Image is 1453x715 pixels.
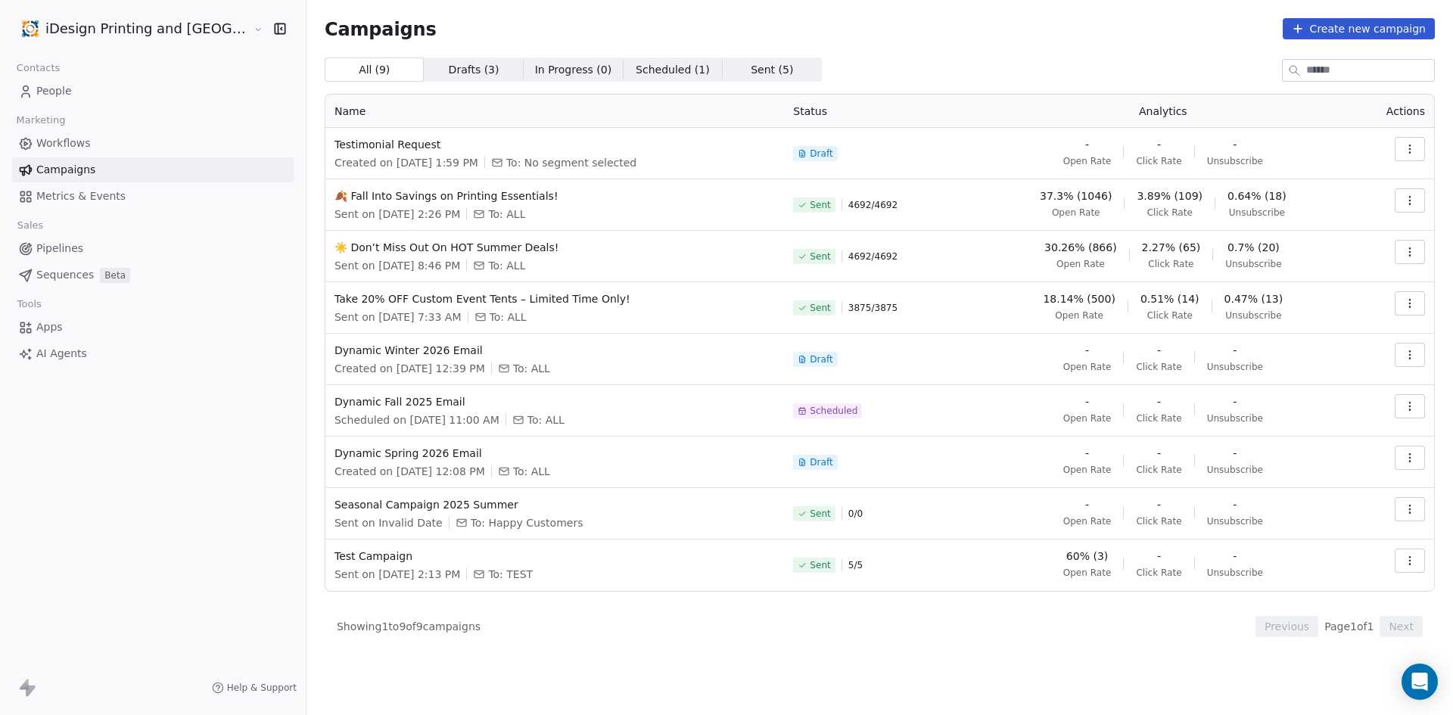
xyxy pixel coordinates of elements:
span: To: ALL [490,309,527,325]
span: Open Rate [1056,258,1105,270]
span: To: ALL [513,464,550,479]
span: Sent [810,250,830,263]
span: - [1233,394,1237,409]
span: Sent ( 5 ) [751,62,793,78]
span: Sequences [36,267,94,283]
span: Unsubscribe [1207,464,1263,476]
span: Page 1 of 1 [1324,619,1374,634]
th: Name [325,95,784,128]
span: Click Rate [1136,155,1181,167]
span: 0.51% (14) [1140,291,1199,306]
th: Status [784,95,973,128]
a: Apps [12,315,294,340]
span: 3.89% (109) [1137,188,1203,204]
span: Dynamic Spring 2026 Email [334,446,775,461]
span: Apps [36,319,63,335]
span: To: ALL [488,207,525,222]
span: Beta [100,268,130,283]
span: To: No segment selected [506,155,636,170]
span: Draft [810,148,832,160]
span: To: ALL [527,412,565,427]
span: iDesign Printing and [GEOGRAPHIC_DATA] [45,19,250,39]
a: Campaigns [12,157,294,182]
span: Open Rate [1063,464,1112,476]
span: Help & Support [227,682,297,694]
span: - [1157,497,1161,512]
span: 37.3% (1046) [1040,188,1112,204]
span: - [1157,549,1161,564]
span: 0 / 0 [848,508,863,520]
span: 0.64% (18) [1227,188,1287,204]
span: 🍂 Fall Into Savings on Printing Essentials! [334,188,775,204]
div: Open Intercom Messenger [1402,664,1438,700]
span: ☀️ Don’t Miss Out On HOT Summer Deals! [334,240,775,255]
span: 4692 / 4692 [848,199,898,211]
span: - [1233,549,1237,564]
a: SequencesBeta [12,263,294,288]
span: Seasonal Campaign 2025 Summer [334,497,775,512]
span: Unsubscribe [1207,515,1263,527]
span: - [1233,343,1237,358]
span: 3875 / 3875 [848,302,898,314]
span: 0.7% (20) [1227,240,1280,255]
span: Unsubscribe [1229,207,1285,219]
span: Take 20% OFF Custom Event Tents – Limited Time Only! [334,291,775,306]
span: Open Rate [1063,515,1112,527]
span: Click Rate [1136,361,1181,373]
span: To: TEST [488,567,533,582]
img: logo-icon.png [21,20,39,38]
th: Actions [1352,95,1434,128]
a: Help & Support [212,682,297,694]
span: - [1157,137,1161,152]
span: - [1085,343,1089,358]
a: AI Agents [12,341,294,366]
span: Marketing [10,109,72,132]
span: Unsubscribe [1207,361,1263,373]
span: Click Rate [1136,412,1181,424]
span: To: Happy Customers [471,515,583,530]
span: Draft [810,456,832,468]
span: Sent on Invalid Date [334,515,443,530]
a: Metrics & Events [12,184,294,209]
span: 0.47% (13) [1224,291,1283,306]
span: Scheduled on [DATE] 11:00 AM [334,412,499,427]
span: - [1085,497,1089,512]
span: Open Rate [1063,412,1112,424]
span: To: ALL [488,258,525,273]
span: 30.26% (866) [1044,240,1116,255]
span: Created on [DATE] 1:59 PM [334,155,478,170]
span: 60% (3) [1066,549,1108,564]
a: People [12,79,294,104]
span: Sent on [DATE] 8:46 PM [334,258,460,273]
span: Scheduled ( 1 ) [636,62,710,78]
span: Click Rate [1147,207,1193,219]
span: People [36,83,72,99]
span: Click Rate [1136,567,1181,579]
span: Workflows [36,135,91,151]
span: - [1157,446,1161,461]
span: Open Rate [1063,361,1112,373]
span: - [1233,137,1237,152]
span: Click Rate [1136,515,1181,527]
span: Unsubscribe [1207,567,1263,579]
span: To: ALL [513,361,550,376]
span: Created on [DATE] 12:39 PM [334,361,485,376]
a: Pipelines [12,236,294,261]
span: Scheduled [810,405,857,417]
span: Unsubscribe [1225,258,1281,270]
span: 18.14% (500) [1043,291,1115,306]
span: Metrics & Events [36,188,126,204]
span: - [1085,137,1089,152]
span: 4692 / 4692 [848,250,898,263]
span: - [1157,343,1161,358]
span: 2.27% (65) [1142,240,1201,255]
span: Sent [810,559,830,571]
span: Dynamic Fall 2025 Email [334,394,775,409]
span: Sent on [DATE] 2:13 PM [334,567,460,582]
span: Showing 1 to 9 of 9 campaigns [337,619,481,634]
span: Click Rate [1147,309,1193,322]
span: Draft [810,353,832,365]
span: - [1085,394,1089,409]
span: Tools [11,293,48,316]
button: iDesign Printing and [GEOGRAPHIC_DATA] [18,16,243,42]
